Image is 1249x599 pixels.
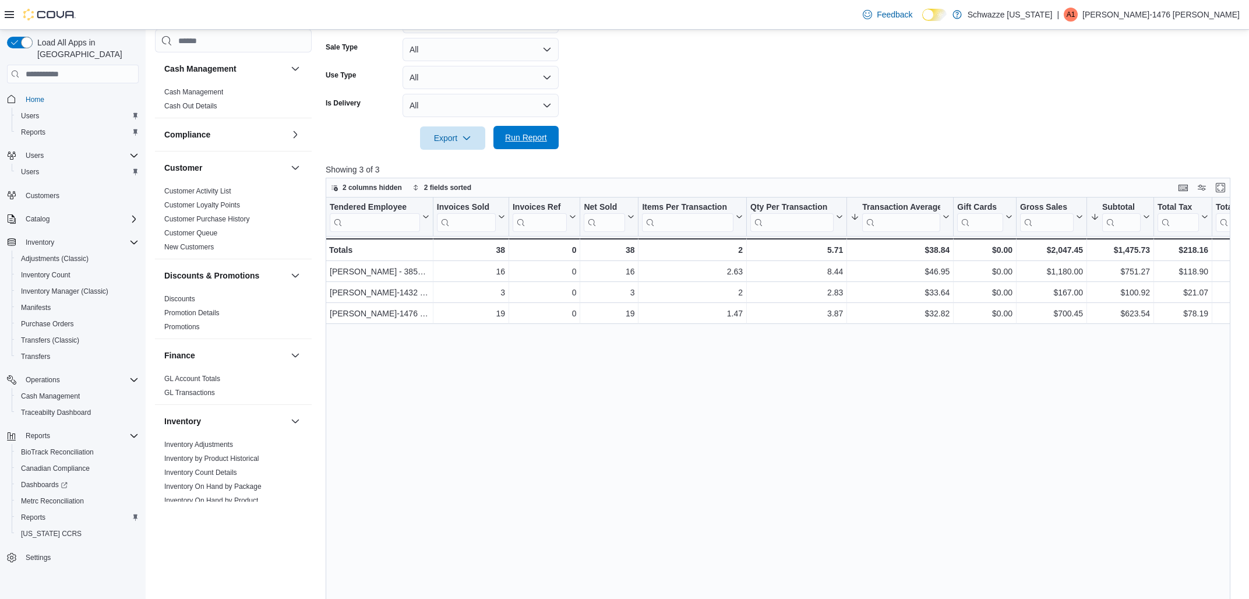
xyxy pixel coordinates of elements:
[1158,243,1208,257] div: $218.16
[26,375,60,385] span: Operations
[21,392,80,401] span: Cash Management
[164,187,231,195] a: Customer Activity List
[16,268,75,282] a: Inventory Count
[968,8,1053,22] p: Schwazze [US_STATE]
[16,350,55,364] a: Transfers
[957,307,1012,321] div: $0.00
[642,265,743,279] div: 2.63
[16,125,139,139] span: Reports
[16,461,94,475] a: Canadian Compliance
[408,181,476,195] button: 2 fields sorted
[343,183,402,192] span: 2 columns hidden
[330,202,420,232] div: Tendered Employee
[164,482,262,491] span: Inventory On Hand by Package
[862,202,940,213] div: Transaction Average
[21,373,139,387] span: Operations
[288,128,302,142] button: Compliance
[1020,243,1083,257] div: $2,047.45
[21,464,90,473] span: Canadian Compliance
[21,303,51,312] span: Manifests
[21,235,139,249] span: Inventory
[16,510,50,524] a: Reports
[21,373,65,387] button: Operations
[164,242,214,252] span: New Customers
[26,191,59,200] span: Customers
[16,445,98,459] a: BioTrack Reconciliation
[12,124,143,140] button: Reports
[26,95,44,104] span: Home
[750,202,834,232] div: Qty Per Transaction
[164,129,210,140] h3: Compliance
[12,332,143,348] button: Transfers (Classic)
[164,415,201,427] h3: Inventory
[1158,202,1199,232] div: Total Tax
[164,87,223,97] span: Cash Management
[851,243,950,257] div: $38.84
[12,316,143,332] button: Purchase Orders
[164,350,286,361] button: Finance
[26,553,51,562] span: Settings
[23,9,76,20] img: Cova
[420,126,485,150] button: Export
[1020,202,1083,232] button: Gross Sales
[2,234,143,251] button: Inventory
[288,62,302,76] button: Cash Management
[33,37,139,60] span: Load All Apps in [GEOGRAPHIC_DATA]
[164,201,240,209] a: Customer Loyalty Points
[1064,8,1078,22] div: Allyson-1476 Miller
[21,429,139,443] span: Reports
[424,183,471,192] span: 2 fields sorted
[21,408,91,417] span: Traceabilty Dashboard
[12,509,143,526] button: Reports
[21,550,139,565] span: Settings
[12,164,143,180] button: Users
[16,252,93,266] a: Adjustments (Classic)
[26,431,50,441] span: Reports
[584,202,625,213] div: Net Sold
[877,9,912,20] span: Feedback
[330,265,429,279] div: [PERSON_NAME] - 3856 [PERSON_NAME]
[12,388,143,404] button: Cash Management
[164,270,259,281] h3: Discounts & Promotions
[584,202,625,232] div: Net Sold
[1067,8,1075,22] span: A1
[155,85,312,118] div: Cash Management
[21,448,94,457] span: BioTrack Reconciliation
[21,480,68,489] span: Dashboards
[164,374,220,383] span: GL Account Totals
[326,181,407,195] button: 2 columns hidden
[513,202,567,213] div: Invoices Ref
[164,322,200,332] span: Promotions
[957,202,1012,232] button: Gift Cards
[21,270,70,280] span: Inventory Count
[21,254,89,263] span: Adjustments (Classic)
[403,94,559,117] button: All
[21,352,50,361] span: Transfers
[2,372,143,388] button: Operations
[642,243,743,257] div: 2
[164,375,220,383] a: GL Account Totals
[164,200,240,210] span: Customer Loyalty Points
[957,286,1012,300] div: $0.00
[164,482,262,491] a: Inventory On Hand by Package
[164,162,202,174] h3: Customer
[437,202,505,232] button: Invoices Sold
[2,428,143,444] button: Reports
[584,265,634,279] div: 16
[21,91,139,106] span: Home
[513,307,577,321] div: 0
[164,102,217,110] a: Cash Out Details
[2,211,143,227] button: Catalog
[164,388,215,397] span: GL Transactions
[1020,307,1083,321] div: $700.45
[513,286,577,300] div: 0
[1213,181,1227,195] button: Enter fullscreen
[164,454,259,463] span: Inventory by Product Historical
[957,202,1003,232] div: Gift Card Sales
[1102,202,1141,213] div: Subtotal
[16,301,139,315] span: Manifests
[427,126,478,150] span: Export
[584,307,634,321] div: 19
[326,43,358,52] label: Sale Type
[16,478,72,492] a: Dashboards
